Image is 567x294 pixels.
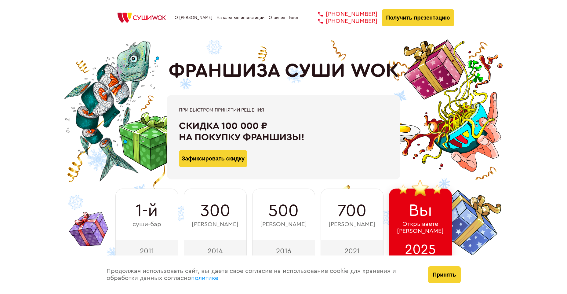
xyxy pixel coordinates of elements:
[428,266,460,283] button: Принять
[179,120,388,143] div: Скидка 100 000 ₽ на покупку франшизы!
[100,255,422,294] div: Продолжая использовать сайт, вы даете свое согласие на использование cookie для хранения и обрабо...
[200,201,230,221] span: 300
[397,221,444,235] span: Открываете [PERSON_NAME]
[389,240,452,262] div: 2025
[175,15,213,20] a: О [PERSON_NAME]
[136,201,158,221] span: 1-й
[268,201,299,221] span: 500
[382,9,455,26] button: Получить презентацию
[191,275,218,281] a: политике
[179,150,247,167] button: Зафиксировать скидку
[269,15,285,20] a: Отзывы
[113,11,171,24] img: СУШИWOK
[409,201,432,220] span: Вы
[133,221,161,228] span: суши-бар
[192,221,238,228] span: [PERSON_NAME]
[184,240,247,262] div: 2014
[179,107,388,113] div: При быстром принятии решения
[329,221,375,228] span: [PERSON_NAME]
[115,240,178,262] div: 2011
[260,221,307,228] span: [PERSON_NAME]
[252,240,315,262] div: 2016
[289,15,299,20] a: Блог
[216,15,264,20] a: Начальные инвестиции
[321,240,383,262] div: 2021
[338,201,366,221] span: 700
[309,18,377,25] a: [PHONE_NUMBER]
[169,60,399,82] h1: ФРАНШИЗА СУШИ WOK
[309,11,377,18] a: [PHONE_NUMBER]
